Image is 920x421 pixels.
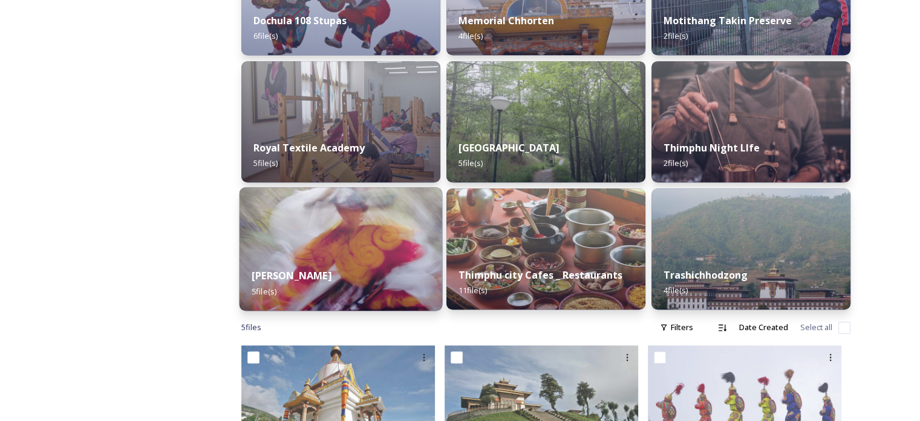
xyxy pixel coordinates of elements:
[458,157,483,168] span: 5 file(s)
[446,61,645,182] img: botanicalgarden5.jpg
[458,141,560,154] strong: [GEOGRAPHIC_DATA]
[458,30,483,41] span: 4 file(s)
[253,30,278,41] span: 6 file(s)
[458,285,487,296] span: 11 file(s)
[252,269,331,282] strong: [PERSON_NAME]
[239,187,442,311] img: Thimphu%2520Tshechu5.jpg
[446,188,645,310] img: Thimphufood1.jpg
[458,14,554,27] strong: Memorial Chhorten
[651,188,850,310] img: tdzong5.jpg
[664,141,760,154] strong: Thimphu Night LIfe
[241,61,440,182] img: rta6.jpg
[664,268,748,282] strong: Trashichhodzong
[800,322,832,333] span: Select all
[458,268,622,282] strong: Thimphu city Cafes _ Restaurants
[664,285,688,296] span: 4 file(s)
[253,14,347,27] strong: Dochula 108 Stupas
[253,141,365,154] strong: Royal Textile Academy
[654,316,699,339] div: Filters
[664,14,792,27] strong: Motithang Takin Preserve
[253,157,278,168] span: 5 file(s)
[733,316,794,339] div: Date Created
[664,157,688,168] span: 2 file(s)
[252,285,276,296] span: 5 file(s)
[241,322,261,333] span: 5 file s
[664,30,688,41] span: 2 file(s)
[651,61,850,182] img: nightlife3.jpg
